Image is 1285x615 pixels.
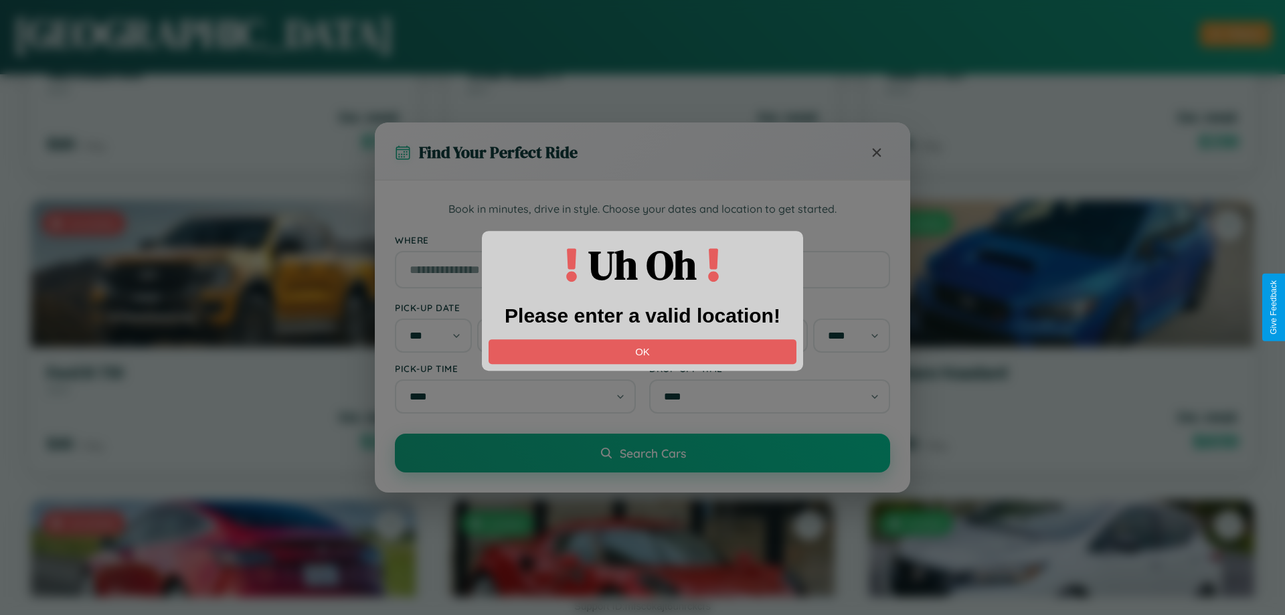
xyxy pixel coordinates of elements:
label: Pick-up Date [395,302,636,313]
label: Drop-off Date [649,302,890,313]
label: Where [395,234,890,246]
h3: Find Your Perfect Ride [419,141,578,163]
span: Search Cars [620,446,686,460]
p: Book in minutes, drive in style. Choose your dates and location to get started. [395,201,890,218]
label: Drop-off Time [649,363,890,374]
label: Pick-up Time [395,363,636,374]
